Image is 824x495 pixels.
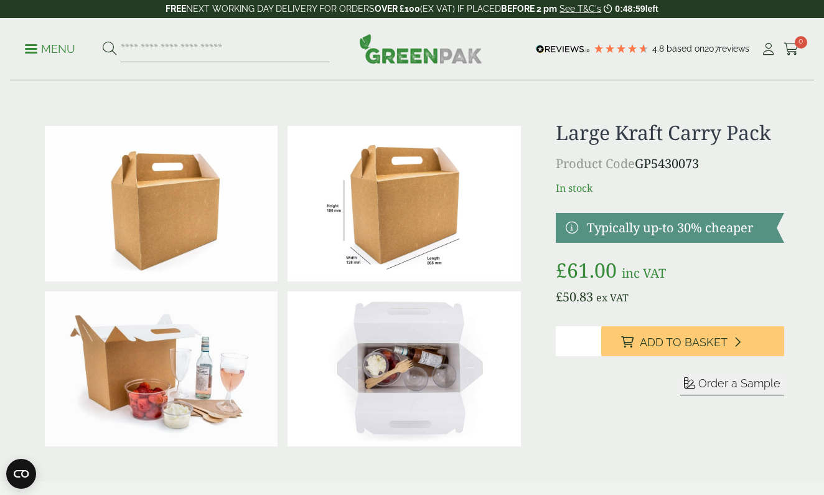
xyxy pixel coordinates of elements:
span: reviews [719,44,749,54]
h1: Large Kraft Carry Pack [556,121,784,144]
button: Add to Basket [601,326,784,356]
p: GP5430073 [556,154,784,173]
span: 0:48:59 [615,4,645,14]
div: 4.79 Stars [593,43,649,54]
span: inc VAT [622,265,666,281]
p: Menu [25,42,75,57]
a: Menu [25,42,75,54]
span: Product Code [556,155,635,172]
p: In stock [556,181,784,196]
img: REVIEWS.io [536,45,590,54]
span: £ [556,257,567,283]
img: CarryPack_LG [288,126,520,281]
bdi: 61.00 [556,257,617,283]
button: Open CMP widget [6,459,36,489]
span: left [645,4,658,14]
span: £ [556,288,563,305]
i: Cart [784,43,799,55]
strong: FREE [166,4,186,14]
span: Add to Basket [640,336,728,349]
img: GreenPak Supplies [359,34,482,64]
img: IMG_5963 (Large) [45,291,278,447]
a: 0 [784,40,799,59]
span: Based on [667,44,705,54]
i: My Account [761,43,776,55]
img: IMG_5935 (Large) [288,291,520,447]
img: IMG_5979 (Large) [45,126,278,281]
span: Order a Sample [698,377,780,390]
strong: OVER £100 [375,4,420,14]
button: Order a Sample [680,376,784,395]
a: See T&C's [559,4,601,14]
span: 207 [705,44,719,54]
bdi: 50.83 [556,288,593,305]
span: 0 [795,36,807,49]
span: ex VAT [596,291,629,304]
strong: BEFORE 2 pm [501,4,557,14]
span: 4.8 [652,44,667,54]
